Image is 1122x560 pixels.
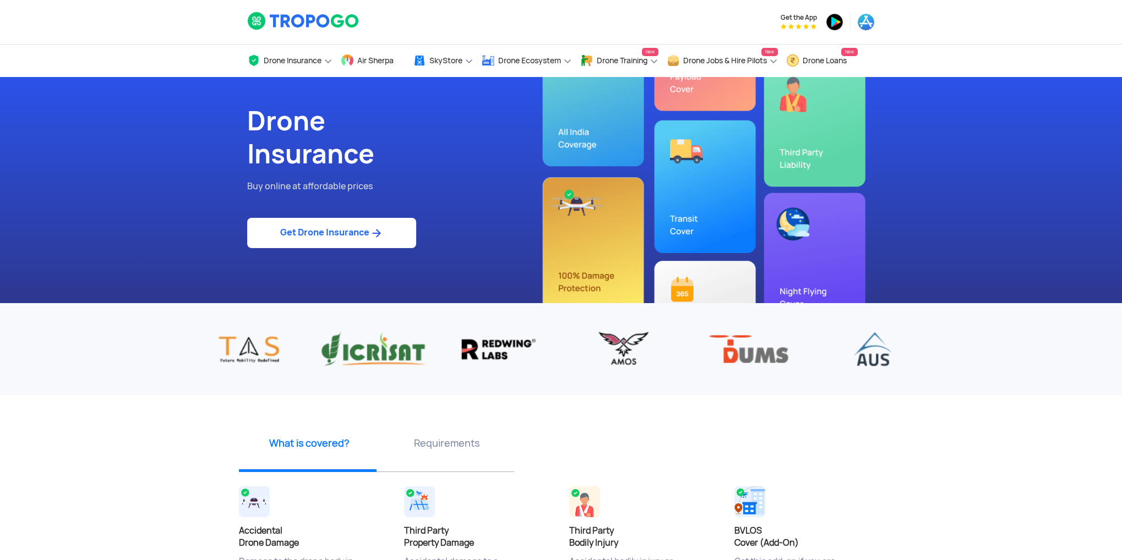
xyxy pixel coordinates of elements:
span: Drone Jobs & Hire Pilots [683,56,767,65]
a: Air Sherpa [341,45,405,77]
h4: Third Party Property Damage [404,525,553,549]
span: Drone Insurance [264,56,322,65]
span: Get the App [781,13,817,22]
h4: Third Party Bodily Injury [569,525,718,549]
span: New [761,48,778,56]
span: New [642,48,658,56]
img: ic_appstore.png [857,13,875,31]
img: ic_arrow_forward_blue.svg [369,227,383,240]
span: New [841,48,858,56]
h4: BVLOS Cover (Add-On) [734,525,883,549]
img: ic_playstore.png [826,13,843,31]
a: Drone TrainingNew [580,45,658,77]
img: TAS [195,331,303,367]
a: Drone LoansNew [786,45,858,77]
p: Buy online at affordable prices [247,179,553,194]
a: Get Drone Insurance [247,218,416,248]
img: Vicrisat [320,331,428,367]
span: Drone Ecosystem [498,56,561,65]
img: Redwing labs [445,331,553,367]
img: DUMS [694,331,802,367]
a: Drone Ecosystem [482,45,572,77]
a: Drone Insurance [247,45,333,77]
img: AMOS [569,331,677,367]
span: Air Sherpa [357,56,394,65]
img: AUS [819,331,927,367]
h4: Accidental Drone Damage [239,525,388,549]
h1: Drone Insurance [247,105,553,171]
p: What is covered? [244,436,374,450]
a: Drone Jobs & Hire PilotsNew [667,45,778,77]
p: Requirements [382,436,511,450]
span: Drone Training [597,56,647,65]
img: logoHeader.svg [247,12,360,30]
a: SkyStore [413,45,473,77]
span: SkyStore [429,56,462,65]
img: App Raking [781,24,816,29]
span: Drone Loans [803,56,847,65]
